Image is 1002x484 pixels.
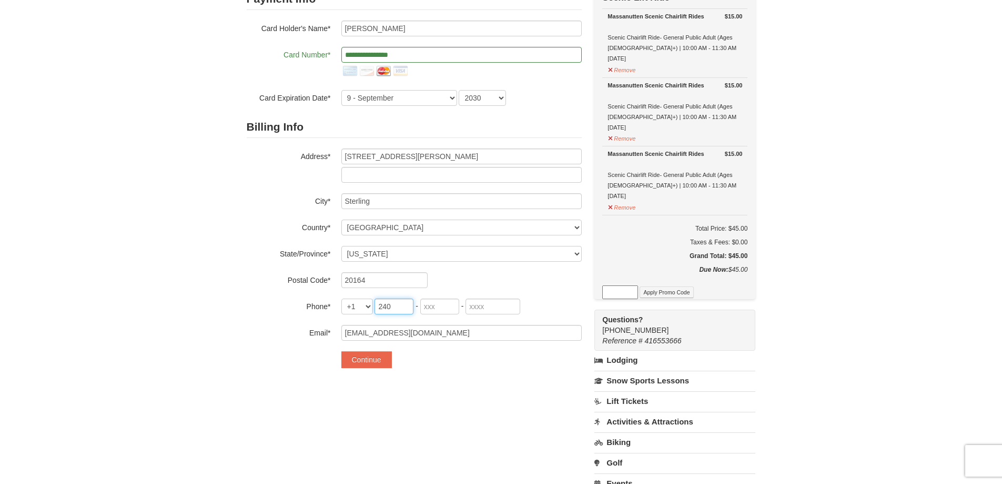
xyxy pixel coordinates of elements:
input: Billing Info [341,149,582,164]
img: discover.png [358,63,375,80]
a: Golf [594,453,755,472]
span: - [461,302,464,310]
input: xxx [375,299,413,314]
button: Continue [341,351,392,368]
input: City [341,193,582,209]
label: Card Expiration Date* [247,90,331,103]
div: Taxes & Fees: $0.00 [602,237,747,248]
div: Massanutten Scenic Chairlift Rides [608,11,742,22]
input: Postal Code [341,272,428,288]
a: Lift Tickets [594,391,755,411]
input: xxxx [465,299,520,314]
label: Phone* [247,299,331,312]
a: Lodging [594,351,755,370]
strong: $15.00 [725,149,743,159]
h6: Total Price: $45.00 [602,223,747,234]
h5: Grand Total: $45.00 [602,251,747,261]
label: Card Number* [247,47,331,60]
label: Country* [247,220,331,233]
button: Remove [608,62,636,75]
span: - [416,302,418,310]
button: Apply Promo Code [640,287,693,298]
div: Massanutten Scenic Chairlift Rides [608,149,742,159]
strong: Questions? [602,315,643,324]
div: Scenic Chairlift Ride- General Public Adult (Ages [DEMOGRAPHIC_DATA]+) | 10:00 AM - 11:30 AM [DATE] [608,80,742,133]
div: Scenic Chairlift Ride- General Public Adult (Ages [DEMOGRAPHIC_DATA]+) | 10:00 AM - 11:30 AM [DATE] [608,149,742,201]
img: visa.png [392,63,409,80]
a: Snow Sports Lessons [594,371,755,390]
input: xxx [420,299,459,314]
img: amex.png [341,63,358,80]
label: City* [247,193,331,206]
div: Massanutten Scenic Chairlift Rides [608,80,742,91]
h2: Billing Info [247,116,582,138]
span: 416553666 [645,337,682,345]
label: Card Holder's Name* [247,21,331,34]
span: Reference # [602,337,642,345]
div: Scenic Chairlift Ride- General Public Adult (Ages [DEMOGRAPHIC_DATA]+) | 10:00 AM - 11:30 AM [DATE] [608,11,742,64]
label: State/Province* [247,246,331,259]
label: Postal Code* [247,272,331,285]
label: Email* [247,325,331,338]
img: mastercard.png [375,63,392,80]
input: Card Holder Name [341,21,582,36]
button: Remove [608,200,636,213]
button: Remove [608,131,636,144]
a: Activities & Attractions [594,412,755,431]
div: $45.00 [602,264,747,285]
input: Email [341,325,582,341]
span: [PHONE_NUMBER] [602,314,736,334]
strong: $15.00 [725,80,743,91]
strong: $15.00 [725,11,743,22]
strong: Due Now: [699,266,728,273]
label: Address* [247,149,331,162]
a: Biking [594,432,755,452]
